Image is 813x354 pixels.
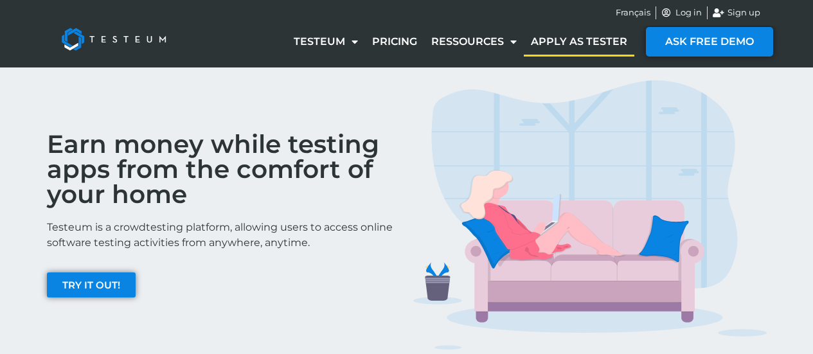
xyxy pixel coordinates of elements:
[365,27,424,57] a: Pricing
[524,27,634,57] a: Apply as tester
[672,6,702,19] span: Log in
[413,80,767,350] img: TESTERS IMG 1
[47,220,400,251] p: Testeum is a crowdtesting platform, allowing users to access online software testing activities f...
[287,27,365,57] a: Testeum
[661,6,702,19] a: Log in
[646,27,773,57] a: ASK FREE DEMO
[62,280,120,290] span: TRY IT OUT!
[287,27,634,57] nav: Menu
[47,272,136,297] a: TRY IT OUT!
[724,6,760,19] span: Sign up
[47,132,400,207] h2: Earn money while testing apps from the comfort of your home
[424,27,524,57] a: Ressources
[713,6,760,19] a: Sign up
[665,37,754,47] span: ASK FREE DEMO
[616,6,650,19] a: Français
[47,13,181,65] img: Testeum Logo - Application crowdtesting platform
